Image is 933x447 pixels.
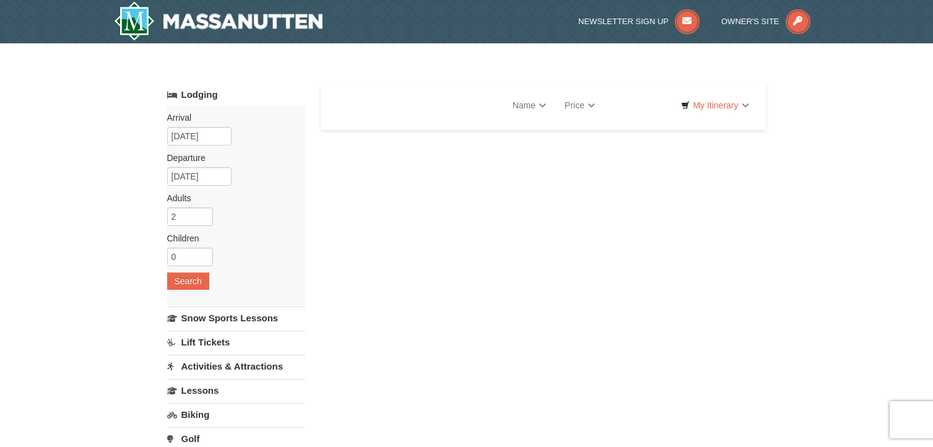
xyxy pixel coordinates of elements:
a: Newsletter Sign Up [578,17,700,26]
button: Search [167,272,209,290]
a: Name [503,93,555,118]
a: Lodging [167,84,305,106]
img: Massanutten Resort Logo [114,1,323,41]
a: Biking [167,403,305,426]
a: Price [555,93,604,118]
label: Adults [167,192,296,204]
label: Departure [167,152,296,164]
label: Arrival [167,111,296,124]
span: Newsletter Sign Up [578,17,669,26]
a: Snow Sports Lessons [167,306,305,329]
a: Lift Tickets [167,331,305,354]
a: Massanutten Resort [114,1,323,41]
a: Owner's Site [721,17,810,26]
label: Children [167,232,296,245]
a: Lessons [167,379,305,402]
a: Activities & Attractions [167,355,305,378]
a: My Itinerary [673,96,757,115]
span: Owner's Site [721,17,779,26]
